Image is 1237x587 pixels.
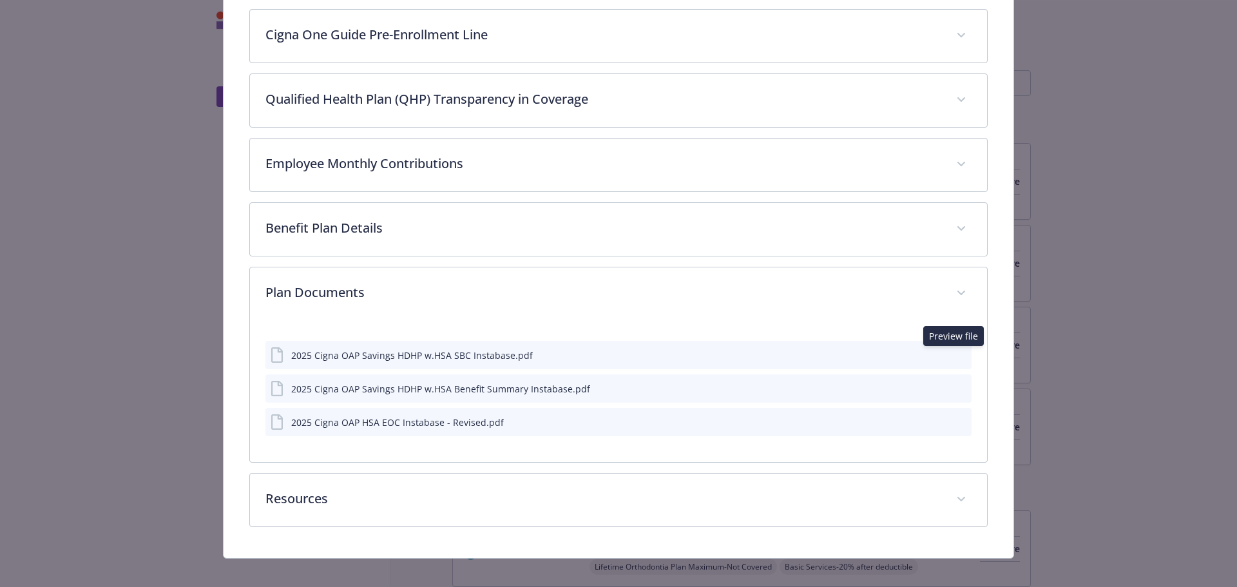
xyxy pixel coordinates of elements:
div: Resources [250,474,988,526]
button: preview file [955,349,966,362]
div: Cigna One Guide Pre-Enrollment Line [250,10,988,63]
button: download file [934,382,945,396]
button: download file [934,349,945,362]
div: Plan Documents [250,320,988,462]
div: 2025 Cigna OAP Savings HDHP w.HSA SBC Instabase.pdf [291,349,533,362]
div: Benefit Plan Details [250,203,988,256]
div: 2025 Cigna OAP HSA EOC Instabase - Revised.pdf [291,416,504,429]
button: preview file [955,382,966,396]
div: Qualified Health Plan (QHP) Transparency in Coverage [250,74,988,127]
div: 2025 Cigna OAP Savings HDHP w.HSA Benefit Summary Instabase.pdf [291,382,590,396]
div: Plan Documents [250,267,988,320]
p: Resources [265,489,941,508]
button: download file [934,416,945,429]
p: Benefit Plan Details [265,218,941,238]
p: Plan Documents [265,283,941,302]
div: Preview file [923,326,984,346]
button: preview file [955,416,966,429]
div: Employee Monthly Contributions [250,139,988,191]
p: Qualified Health Plan (QHP) Transparency in Coverage [265,90,941,109]
p: Cigna One Guide Pre-Enrollment Line [265,25,941,44]
p: Employee Monthly Contributions [265,154,941,173]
